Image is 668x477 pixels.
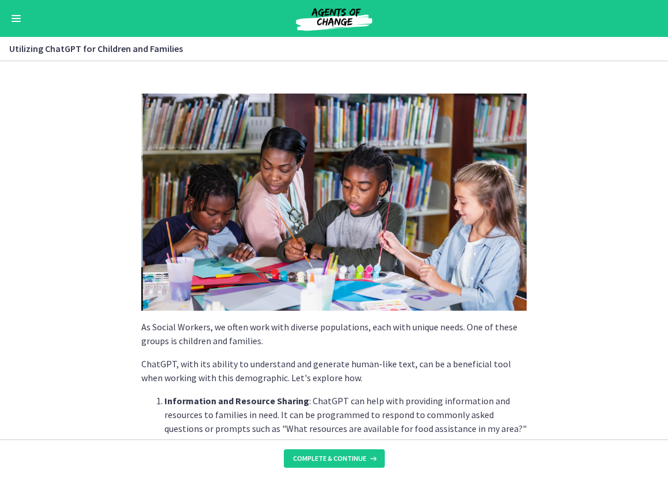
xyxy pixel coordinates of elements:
img: Agents of Change [265,5,403,32]
span: Complete & continue [293,454,366,463]
button: Enable menu [9,12,23,25]
strong: Information and Resource Sharing [164,395,309,407]
p: ChatGPT, with its ability to understand and generate human-like text, can be a beneficial tool wh... [141,357,527,385]
p: : ChatGPT can help with providing information and resources to families in need. It can be progra... [164,394,527,449]
p: As Social Workers, we often work with diverse populations, each with unique needs. One of these g... [141,320,527,348]
img: Slides_for_Title_Slides_for_ChatGPT_and_AI_for_Social_Work_%286%29.png [141,94,527,311]
h3: Utilizing ChatGPT for Children and Families [9,42,645,55]
button: Complete & continue [284,449,385,468]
